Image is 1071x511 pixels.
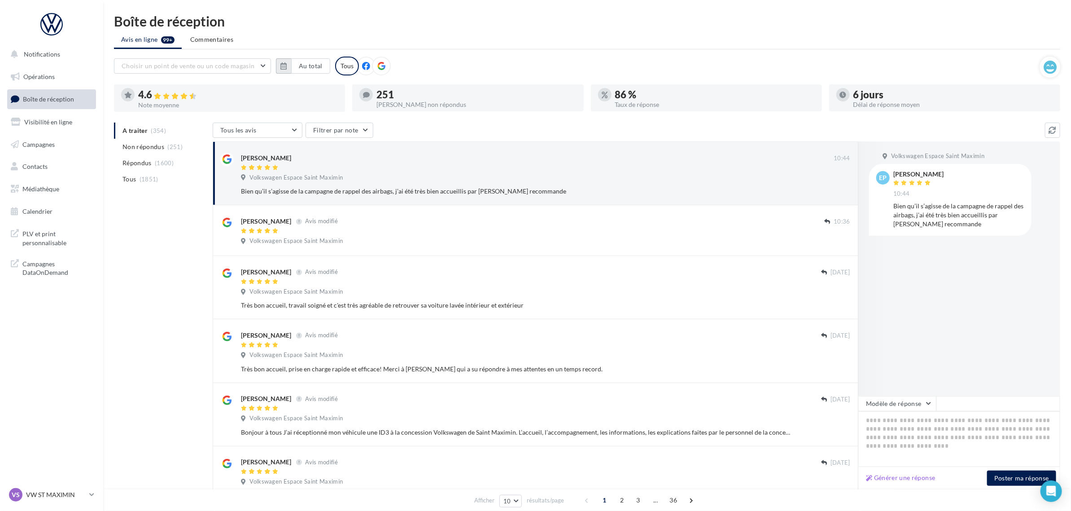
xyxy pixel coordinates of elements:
[168,143,183,150] span: (251)
[26,490,86,499] p: VW ST MAXIMIN
[503,498,511,505] span: 10
[122,175,136,184] span: Tous
[879,173,887,182] span: EP
[5,113,98,132] a: Visibilité en ligne
[122,62,254,70] span: Choisir un point de vente ou un code magasin
[615,101,815,108] div: Taux de réponse
[12,490,20,499] span: VS
[122,142,164,151] span: Non répondus
[22,163,48,170] span: Contacts
[831,459,850,467] span: [DATE]
[249,237,343,245] span: Volkswagen Espace Saint Maximin
[831,396,850,404] span: [DATE]
[276,58,330,74] button: Au total
[891,152,984,160] span: Volkswagen Espace Saint Maximin
[597,493,612,507] span: 1
[631,493,645,507] span: 3
[306,123,373,138] button: Filtrer par note
[5,135,98,154] a: Campagnes
[305,458,338,466] span: Avis modifié
[22,207,52,215] span: Calendrier
[853,90,1053,100] div: 6 jours
[249,288,343,296] span: Volkswagen Espace Saint Maximin
[858,396,936,411] button: Modèle de réponse
[5,157,98,176] a: Contacts
[527,496,564,505] span: résultats/page
[241,394,291,403] div: [PERSON_NAME]
[305,332,338,339] span: Avis modifié
[241,268,291,277] div: [PERSON_NAME]
[22,258,92,277] span: Campagnes DataOnDemand
[834,218,850,226] span: 10:36
[5,180,98,198] a: Médiathèque
[499,495,522,507] button: 10
[987,471,1056,486] button: Poster ma réponse
[241,458,291,467] div: [PERSON_NAME]
[249,351,343,359] span: Volkswagen Espace Saint Maximin
[122,159,152,167] span: Répondus
[376,90,576,100] div: 251
[5,224,98,251] a: PLV et print personnalisable
[190,35,233,43] span: Commentaires
[831,332,850,340] span: [DATE]
[615,90,815,100] div: 86 %
[5,202,98,221] a: Calendrier
[831,269,850,277] span: [DATE]
[22,140,55,148] span: Campagnes
[249,478,343,486] span: Volkswagen Espace Saint Maximin
[305,218,338,225] span: Avis modifié
[305,395,338,402] span: Avis modifié
[241,365,792,374] div: Très bon accueil, prise en charge rapide et efficace! Merci à [PERSON_NAME] qui a su répondre à m...
[893,171,944,177] div: [PERSON_NAME]
[335,57,359,75] div: Tous
[138,90,338,100] div: 4.6
[114,14,1060,28] div: Boîte de réception
[7,486,96,503] a: VS VW ST MAXIMIN
[474,496,494,505] span: Afficher
[5,254,98,281] a: Campagnes DataOnDemand
[648,493,663,507] span: ...
[249,414,343,423] span: Volkswagen Espace Saint Maximin
[220,126,257,134] span: Tous les avis
[241,154,291,163] div: [PERSON_NAME]
[241,331,291,340] div: [PERSON_NAME]
[241,187,792,196] div: Bien qu’il s’agisse de la campagne de rappel des airbags, j’ai été très bien accueillis par [PERS...
[22,185,59,193] span: Médiathèque
[249,174,343,182] span: Volkswagen Espace Saint Maximin
[241,301,792,310] div: Très bon accueil, travail soigné et c'est très agréable de retrouver sa voiture lavée intérieur e...
[666,493,681,507] span: 36
[213,123,302,138] button: Tous les avis
[615,493,629,507] span: 2
[138,102,338,108] div: Note moyenne
[23,95,74,103] span: Boîte de réception
[834,154,850,163] span: 10:44
[1040,480,1062,502] div: Open Intercom Messenger
[24,50,60,58] span: Notifications
[155,159,174,167] span: (1600)
[241,428,792,437] div: Bonjour à tous J’ai réceptionné mon véhicule une ID3 à la concession Volkswagen de Saint Maximin....
[853,101,1053,108] div: Délai de réponse moyen
[305,269,338,276] span: Avis modifié
[23,73,55,80] span: Opérations
[24,118,72,126] span: Visibilité en ligne
[22,228,92,247] span: PLV et print personnalisable
[376,101,576,108] div: [PERSON_NAME] non répondus
[862,472,939,483] button: Générer une réponse
[241,217,291,226] div: [PERSON_NAME]
[5,67,98,86] a: Opérations
[893,190,910,198] span: 10:44
[291,58,330,74] button: Au total
[893,202,1024,229] div: Bien qu’il s’agisse de la campagne de rappel des airbags, j’ai été très bien accueillis par [PERS...
[5,45,94,64] button: Notifications
[140,176,158,183] span: (1851)
[114,58,271,74] button: Choisir un point de vente ou un code magasin
[5,89,98,109] a: Boîte de réception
